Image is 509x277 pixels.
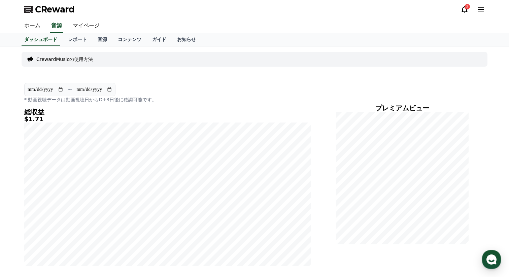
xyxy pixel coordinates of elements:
[172,33,201,46] a: お知らせ
[22,33,60,46] a: ダッシュボード
[35,4,75,15] span: CReward
[147,33,172,46] a: ガイド
[19,19,46,33] a: ホーム
[461,5,469,13] a: 3
[63,33,92,46] a: レポート
[67,19,105,33] a: マイページ
[24,108,311,116] h4: 総収益
[465,4,470,9] div: 3
[50,19,63,33] a: 音源
[92,33,112,46] a: 音源
[36,56,93,63] a: CrewardMusicの使用方法
[24,4,75,15] a: CReward
[68,85,72,94] p: ~
[336,104,469,112] h4: プレミアムビュー
[24,116,311,123] h5: $1.71
[24,96,311,103] p: * 動画視聴データは動画視聴日からD+3日後に確認可能です。
[112,33,147,46] a: コンテンツ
